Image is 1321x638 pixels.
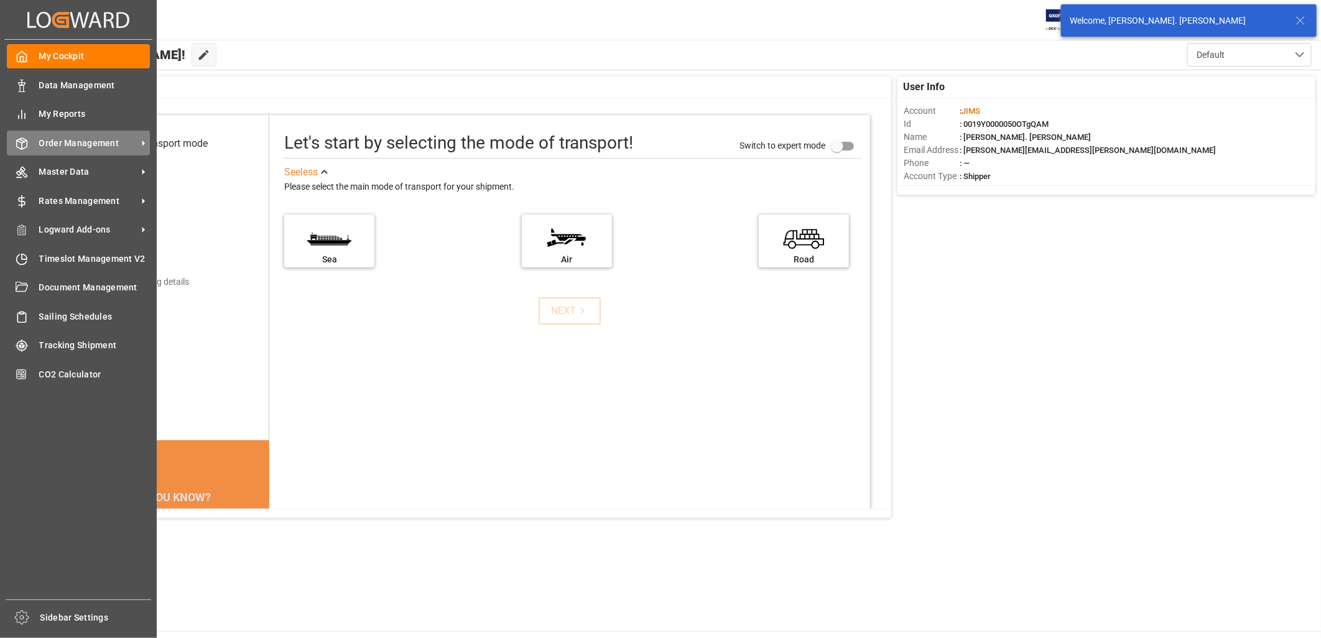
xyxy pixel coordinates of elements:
[39,223,137,236] span: Logward Add-ons
[1046,9,1089,31] img: Exertis%20JAM%20-%20Email%20Logo.jpg_1722504956.jpg
[7,333,150,358] a: Tracking Shipment
[960,119,1049,129] span: : 0019Y0000050OTgQAM
[528,253,606,266] div: Air
[39,195,137,208] span: Rates Management
[539,297,601,325] button: NEXT
[284,165,318,180] div: See less
[7,44,150,68] a: My Cockpit
[551,303,589,318] div: NEXT
[111,275,189,289] div: Add shipping details
[39,368,151,381] span: CO2 Calculator
[52,43,185,67] span: Hello [PERSON_NAME]!
[739,141,825,150] span: Switch to expert mode
[904,80,945,95] span: User Info
[39,310,151,323] span: Sailing Schedules
[284,130,633,156] div: Let's start by selecting the mode of transport!
[39,339,151,352] span: Tracking Shipment
[39,281,151,294] span: Document Management
[39,165,137,178] span: Master Data
[904,157,960,170] span: Phone
[960,132,1091,142] span: : [PERSON_NAME]. [PERSON_NAME]
[904,104,960,118] span: Account
[904,170,960,183] span: Account Type
[290,253,368,266] div: Sea
[962,106,980,116] span: JIMS
[960,159,970,168] span: : —
[960,106,980,116] span: :
[1197,49,1225,62] span: Default
[904,118,960,131] span: Id
[765,253,843,266] div: Road
[1187,43,1312,67] button: open menu
[111,136,208,151] div: Select transport mode
[39,79,151,92] span: Data Management
[39,137,137,150] span: Order Management
[960,146,1216,155] span: : [PERSON_NAME][EMAIL_ADDRESS][PERSON_NAME][DOMAIN_NAME]
[40,611,152,624] span: Sidebar Settings
[7,73,150,97] a: Data Management
[7,102,150,126] a: My Reports
[7,304,150,328] a: Sailing Schedules
[904,131,960,144] span: Name
[39,108,151,121] span: My Reports
[960,172,991,181] span: : Shipper
[7,362,150,386] a: CO2 Calculator
[284,180,861,195] div: Please select the main mode of transport for your shipment.
[39,252,151,266] span: Timeslot Management V2
[39,50,151,63] span: My Cockpit
[7,246,150,270] a: Timeslot Management V2
[7,275,150,300] a: Document Management
[70,484,270,510] div: DID YOU KNOW?
[904,144,960,157] span: Email Address
[1070,14,1284,27] div: Welcome, [PERSON_NAME]. [PERSON_NAME]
